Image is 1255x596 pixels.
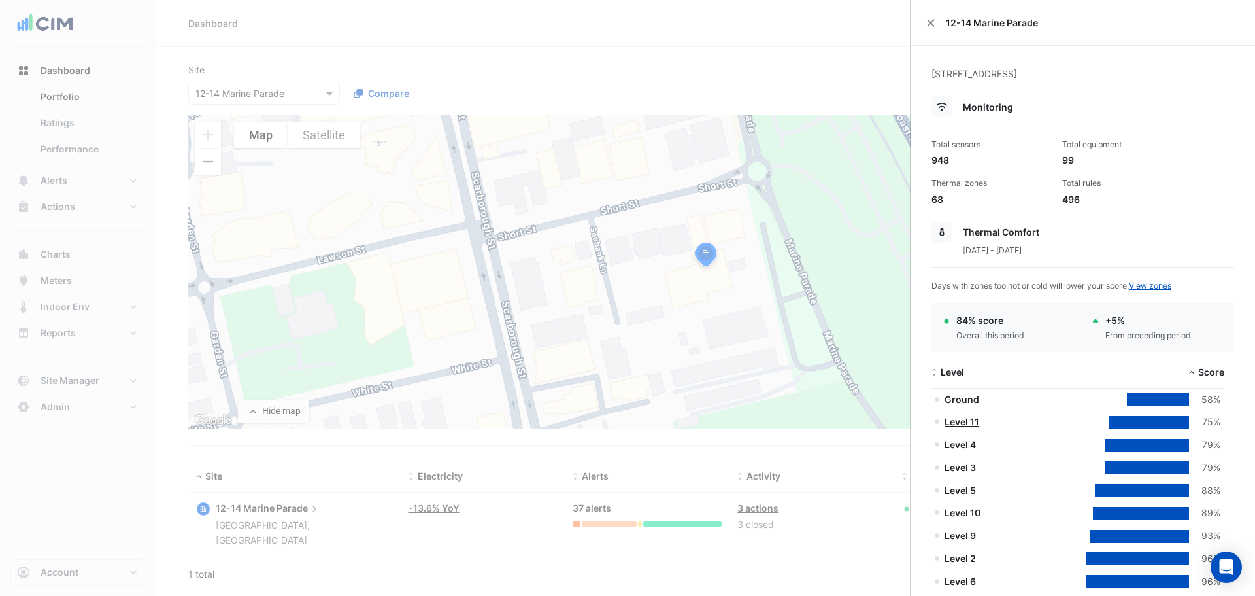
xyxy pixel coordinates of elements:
div: Total rules [1062,177,1182,189]
div: 68 [931,192,1052,206]
div: 89% [1189,506,1220,521]
a: View zones [1129,281,1171,290]
span: 12-14 Marine Parade [946,16,1239,29]
a: Level 11 [945,416,979,427]
div: From preceding period [1105,330,1191,342]
a: Level 5 [945,485,976,496]
div: 948 [931,153,1052,167]
div: 93% [1189,529,1220,544]
div: 96% [1189,552,1220,567]
a: Level 6 [945,576,976,587]
span: Level [941,366,964,377]
span: Monitoring [963,101,1013,113]
button: Close [926,18,935,27]
span: Score [1198,366,1224,377]
span: [DATE] - [DATE] [963,245,1022,255]
div: [STREET_ADDRESS] [931,67,1234,96]
div: Thermal zones [931,177,1052,189]
a: Level 4 [945,439,976,450]
div: 79% [1189,438,1220,453]
a: Ground [945,394,979,405]
div: 84% score [956,313,1024,327]
span: Thermal Comfort [963,226,1039,237]
div: 99 [1062,153,1182,167]
a: Level 3 [945,462,976,473]
div: Open Intercom Messenger [1211,552,1242,583]
a: Level 9 [945,530,976,541]
div: 58% [1189,393,1220,408]
span: Days with zones too hot or cold will lower your score. [931,281,1171,290]
div: 496 [1062,192,1182,206]
div: 96% [1189,574,1220,589]
div: Overall this period [956,330,1024,342]
div: Total equipment [1062,139,1182,150]
div: 75% [1189,415,1220,430]
a: Level 10 [945,507,980,518]
div: + 5% [1105,313,1191,327]
div: 88% [1189,483,1220,499]
a: Level 2 [945,553,976,564]
div: Total sensors [931,139,1052,150]
div: 79% [1189,461,1220,476]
